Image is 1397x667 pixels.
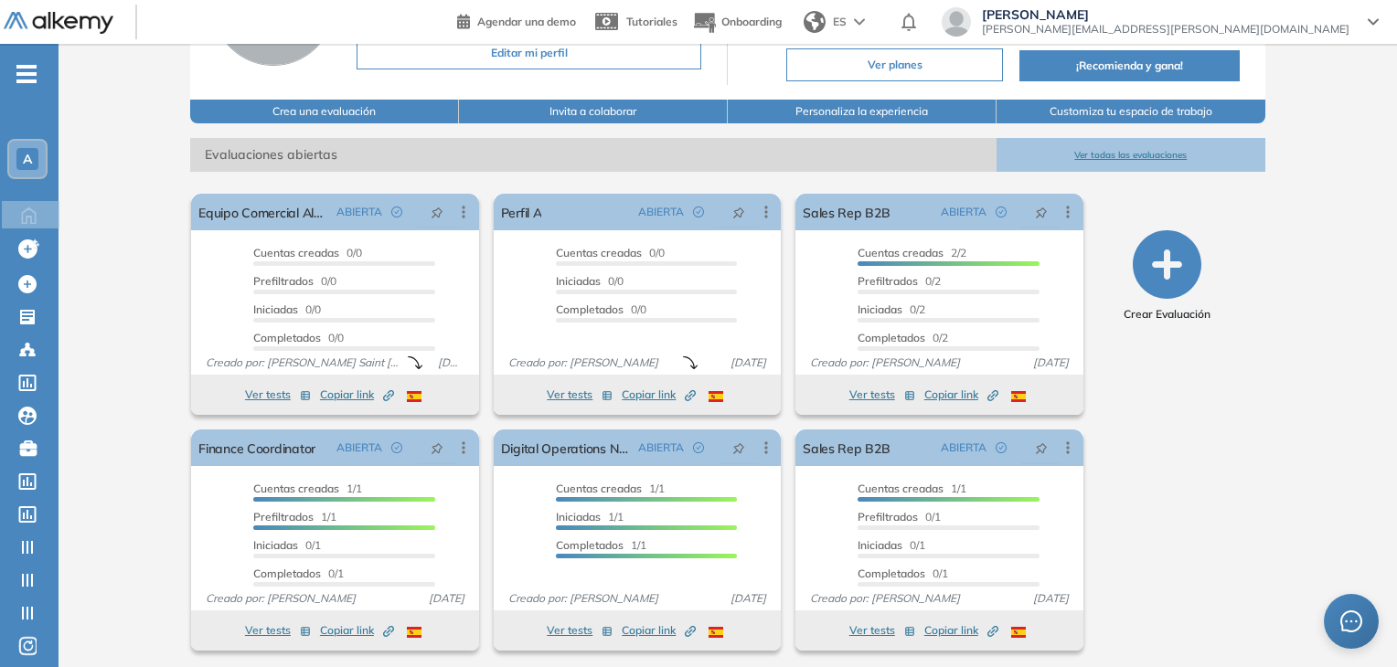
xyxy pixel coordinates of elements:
[924,384,998,406] button: Copiar link
[391,206,402,217] span: check-circle
[1035,440,1048,455] span: pushpin
[786,48,1003,81] button: Ver planes
[417,433,457,462] button: pushpin
[556,274,624,288] span: 0/0
[1124,230,1210,323] button: Crear Evaluación
[709,627,723,638] img: ESP
[407,391,421,402] img: ESP
[253,246,339,259] span: Cuentas creadas
[336,439,382,456] span: ABIERTA
[253,302,298,316] span: Iniciadas
[803,355,967,371] span: Creado por: [PERSON_NAME]
[556,246,665,259] span: 0/0
[858,246,966,259] span: 2/2
[253,246,362,259] span: 0/0
[858,274,941,288] span: 0/2
[723,355,773,371] span: [DATE]
[858,274,918,288] span: Prefiltrados
[245,384,311,406] button: Ver tests
[622,622,696,639] span: Copiar link
[459,100,728,123] button: Invita a colaborar
[253,482,362,495] span: 1/1
[693,206,704,217] span: check-circle
[849,384,915,406] button: Ver tests
[1340,610,1362,632] span: message
[803,194,890,230] a: Sales Rep B2B
[732,205,745,219] span: pushpin
[253,274,314,288] span: Prefiltrados
[709,391,723,402] img: ESP
[803,429,890,466] a: Sales Rep B2B
[1124,306,1210,323] span: Crear Evaluación
[858,302,925,316] span: 0/2
[996,206,1007,217] span: check-circle
[997,138,1265,172] button: Ver todas las evaluaciones
[421,590,472,607] span: [DATE]
[556,510,601,524] span: Iniciadas
[804,11,826,33] img: world
[253,538,298,552] span: Iniciadas
[253,566,344,580] span: 0/1
[556,246,642,259] span: Cuentas creadas
[501,590,666,607] span: Creado por: [PERSON_NAME]
[190,100,459,123] button: Crea una evaluación
[858,538,902,552] span: Iniciadas
[1019,50,1239,81] button: ¡Recomienda y gana!
[477,15,576,28] span: Agendar una demo
[431,355,471,371] span: [DATE]
[253,566,321,580] span: Completados
[198,429,315,466] a: Finance Coordinator
[849,619,915,641] button: Ver tests
[723,590,773,607] span: [DATE]
[4,12,113,35] img: Logo
[854,18,865,26] img: arrow
[1035,205,1048,219] span: pushpin
[997,100,1265,123] button: Customiza tu espacio de trabajo
[858,538,925,552] span: 0/1
[732,440,745,455] span: pushpin
[858,246,944,259] span: Cuentas creadas
[547,619,613,641] button: Ver tests
[556,482,642,495] span: Cuentas creadas
[622,619,696,641] button: Copiar link
[556,482,665,495] span: 1/1
[858,482,966,495] span: 1/1
[407,627,421,638] img: ESP
[23,152,32,166] span: A
[253,331,321,344] span: Completados
[501,429,631,466] a: Digital Operations Newsan
[719,433,759,462] button: pushpin
[547,384,613,406] button: Ver tests
[556,510,624,524] span: 1/1
[1021,197,1061,227] button: pushpin
[556,302,646,316] span: 0/0
[253,302,321,316] span: 0/0
[320,622,394,639] span: Copiar link
[728,100,997,123] button: Personaliza la experiencia
[719,197,759,227] button: pushpin
[858,302,902,316] span: Iniciadas
[833,14,847,30] span: ES
[858,482,944,495] span: Cuentas creadas
[858,510,941,524] span: 0/1
[16,72,37,76] i: -
[858,566,948,580] span: 0/1
[858,566,925,580] span: Completados
[336,204,382,220] span: ABIERTA
[417,197,457,227] button: pushpin
[924,386,998,403] span: Copiar link
[198,194,328,230] a: Equipo Comercial Alkymetrics
[996,442,1007,453] span: check-circle
[357,37,701,69] button: Editar mi perfil
[924,619,998,641] button: Copiar link
[320,619,394,641] button: Copiar link
[1011,627,1026,638] img: ESP
[431,440,443,455] span: pushpin
[1026,355,1076,371] span: [DATE]
[198,355,408,371] span: Creado por: [PERSON_NAME] Saint [PERSON_NAME]
[245,619,311,641] button: Ver tests
[638,439,684,456] span: ABIERTA
[253,510,314,524] span: Prefiltrados
[721,15,782,28] span: Onboarding
[982,7,1349,22] span: [PERSON_NAME]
